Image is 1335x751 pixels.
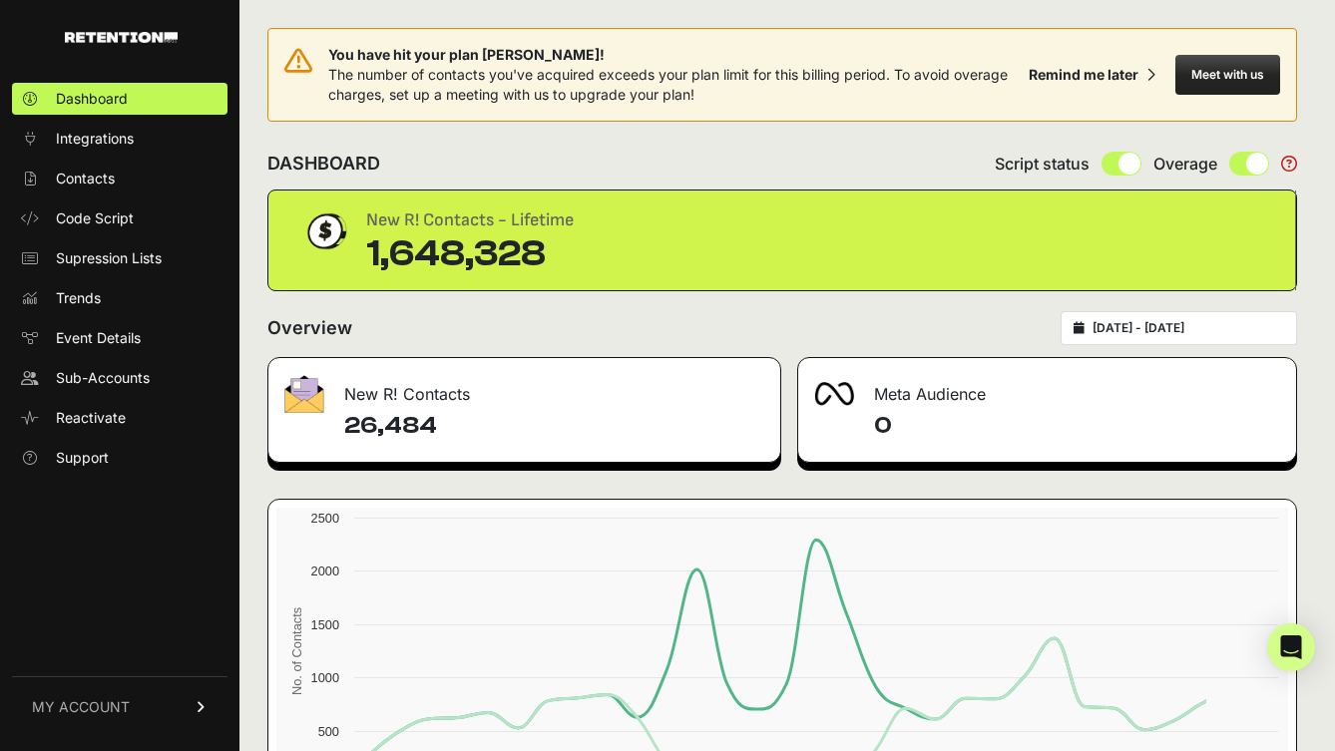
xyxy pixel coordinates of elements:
[311,670,339,685] text: 1000
[1029,65,1138,85] div: Remind me later
[311,563,339,578] text: 2000
[267,150,380,178] h2: DASHBOARD
[56,288,101,308] span: Trends
[366,206,574,234] div: New R! Contacts - Lifetime
[328,45,1021,65] span: You have hit your plan [PERSON_NAME]!
[12,282,227,314] a: Trends
[366,234,574,274] div: 1,648,328
[328,66,1008,103] span: The number of contacts you've acquired exceeds your plan limit for this billing period. To avoid ...
[268,358,780,418] div: New R! Contacts
[874,410,1280,442] h4: 0
[12,83,227,115] a: Dashboard
[267,314,352,342] h2: Overview
[32,697,130,717] span: MY ACCOUNT
[12,123,227,155] a: Integrations
[12,322,227,354] a: Event Details
[56,129,134,149] span: Integrations
[56,368,150,388] span: Sub-Accounts
[995,152,1090,176] span: Script status
[56,448,109,468] span: Support
[12,202,227,234] a: Code Script
[12,676,227,737] a: MY ACCOUNT
[56,328,141,348] span: Event Details
[12,242,227,274] a: Supression Lists
[65,32,178,43] img: Retention.com
[56,169,115,188] span: Contacts
[56,408,126,428] span: Reactivate
[318,724,339,739] text: 500
[289,607,304,695] text: No. of Contacts
[814,382,854,406] img: fa-meta-2f981b61bb99beabf952f7030308934f19ce035c18b003e963880cc3fabeebb7.png
[12,402,227,434] a: Reactivate
[56,208,134,228] span: Code Script
[12,362,227,394] a: Sub-Accounts
[344,410,764,442] h4: 26,484
[311,511,339,526] text: 2500
[311,617,339,632] text: 1500
[56,248,162,268] span: Supression Lists
[284,375,324,413] img: fa-envelope-19ae18322b30453b285274b1b8af3d052b27d846a4fbe8435d1a52b978f639a2.png
[798,358,1296,418] div: Meta Audience
[1175,55,1280,95] button: Meet with us
[1267,623,1315,671] div: Open Intercom Messenger
[1021,57,1163,93] button: Remind me later
[12,163,227,194] a: Contacts
[56,89,128,109] span: Dashboard
[1153,152,1217,176] span: Overage
[12,442,227,474] a: Support
[300,206,350,256] img: dollar-coin-05c43ed7efb7bc0c12610022525b4bbbb207c7efeef5aecc26f025e68dcafac9.png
